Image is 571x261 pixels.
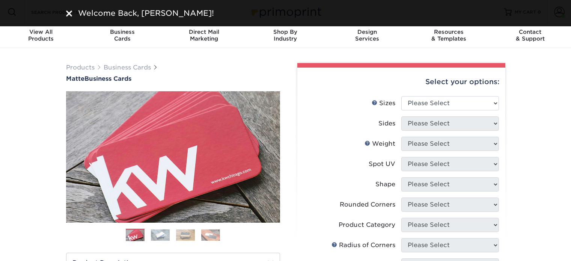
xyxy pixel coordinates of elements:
div: Industry [245,29,326,42]
div: Rounded Corners [340,200,395,209]
div: Cards [81,29,163,42]
img: Business Cards 02 [151,229,170,241]
h1: Business Cards [66,75,280,82]
a: BusinessCards [81,24,163,48]
a: Business Cards [104,64,151,71]
div: Select your options: [303,68,499,96]
div: Services [326,29,408,42]
img: Business Cards 03 [176,229,195,241]
a: Resources& Templates [408,24,489,48]
div: Marketing [163,29,245,42]
span: Direct Mail [163,29,245,35]
div: Sizes [372,99,395,108]
a: DesignServices [326,24,408,48]
span: Design [326,29,408,35]
a: Direct MailMarketing [163,24,245,48]
div: Product Category [339,220,395,229]
a: Contact& Support [490,24,571,48]
div: Weight [365,139,395,148]
a: MatteBusiness Cards [66,75,280,82]
a: Products [66,64,95,71]
div: Radius of Corners [331,241,395,250]
span: Contact [490,29,571,35]
a: Shop ByIndustry [245,24,326,48]
img: Business Cards 01 [126,226,145,245]
div: Shape [375,180,395,189]
span: Welcome Back, [PERSON_NAME]! [78,9,214,18]
div: Sides [378,119,395,128]
img: close [66,11,72,17]
span: Matte [66,75,84,82]
span: Business [81,29,163,35]
span: Resources [408,29,489,35]
div: & Support [490,29,571,42]
div: Spot UV [369,160,395,169]
span: Shop By [245,29,326,35]
img: Business Cards 04 [201,229,220,241]
div: & Templates [408,29,489,42]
